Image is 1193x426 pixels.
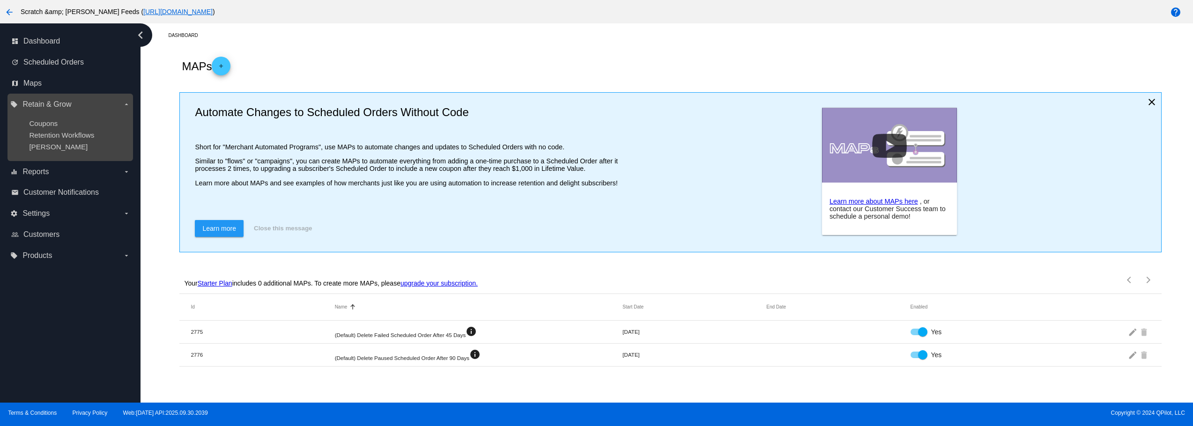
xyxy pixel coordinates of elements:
button: Change sorting for Enabled [911,304,928,310]
i: chevron_left [133,28,148,43]
button: Change sorting for Name [335,304,348,310]
mat-icon: info [469,349,481,360]
button: Close this message [251,220,315,237]
h2: Automate Changes to Scheduled Orders Without Code [195,106,634,119]
i: local_offer [10,101,18,108]
a: Terms & Conditions [8,410,57,416]
mat-icon: help [1170,7,1181,18]
mat-cell: (Default) Delete Failed Scheduled Order After 45 Days [335,326,622,338]
a: dashboard Dashboard [11,34,130,49]
span: Reports [22,168,49,176]
i: equalizer [10,168,18,176]
span: Copyright © 2024 QPilot, LLC [605,410,1185,416]
a: update Scheduled Orders [11,55,130,70]
button: Change sorting for Id [191,304,194,310]
a: map Maps [11,76,130,91]
button: Change sorting for StartDateUtc [622,304,644,310]
span: Products [22,251,52,260]
span: Scratch &amp; [PERSON_NAME] Feeds ( ) [21,8,215,15]
a: Learn more about MAPs here [830,198,918,205]
h2: MAPs [182,57,230,75]
a: Starter Plan [198,279,232,287]
mat-icon: delete [1139,324,1150,339]
i: dashboard [11,37,19,45]
span: Retain & Grow [22,100,71,109]
span: , or contact our Customer Success team to schedule a personal demo! [830,198,946,220]
a: Privacy Policy [73,410,108,416]
button: Change sorting for EndDateUtc [766,304,786,310]
a: Web:[DATE] API:2025.09.30.2039 [123,410,208,416]
mat-icon: close [1146,96,1157,108]
i: map [11,80,19,87]
i: arrow_drop_down [123,210,130,217]
a: upgrade your subscription. [400,279,478,287]
span: Learn more [202,225,236,232]
mat-cell: 2775 [191,329,334,335]
i: email [11,189,19,196]
mat-icon: delete [1139,347,1150,362]
a: Coupons [29,119,58,127]
mat-cell: (Default) Delete Paused Scheduled Order After 90 Days [335,349,622,361]
span: Customer Notifications [23,188,99,197]
i: update [11,59,19,66]
a: [URL][DOMAIN_NAME] [143,8,213,15]
a: Dashboard [168,28,206,43]
i: arrow_drop_down [123,252,130,259]
p: Learn more about MAPs and see examples of how merchants just like you are using automation to inc... [195,179,634,187]
p: Short for "Merchant Automated Programs", use MAPs to automate changes and updates to Scheduled Or... [195,143,634,151]
mat-icon: edit [1128,324,1139,339]
mat-cell: 2776 [191,352,334,358]
a: email Customer Notifications [11,185,130,200]
i: arrow_drop_down [123,168,130,176]
a: people_outline Customers [11,227,130,242]
i: local_offer [10,252,18,259]
mat-icon: info [466,326,477,337]
span: Scheduled Orders [23,58,84,66]
mat-icon: arrow_back [4,7,15,18]
i: settings [10,210,18,217]
span: Dashboard [23,37,60,45]
i: arrow_drop_down [123,101,130,108]
mat-cell: [DATE] [622,352,766,358]
span: Customers [23,230,59,239]
a: [PERSON_NAME] [29,143,88,151]
mat-icon: add [215,63,227,74]
mat-icon: edit [1128,347,1139,362]
mat-cell: [DATE] [622,329,766,335]
span: Settings [22,209,50,218]
p: Similar to "flows" or "campaigns", you can create MAPs to automate everything from adding a one-t... [195,157,634,172]
button: Next page [1139,271,1158,289]
a: Learn more [195,220,244,237]
button: Previous page [1120,271,1139,289]
span: Yes [931,327,942,337]
p: Your includes 0 additional MAPs. To create more MAPs, please [184,279,478,287]
i: people_outline [11,231,19,238]
span: Maps [23,79,42,88]
a: Retention Workflows [29,131,94,139]
span: Yes [931,350,942,360]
